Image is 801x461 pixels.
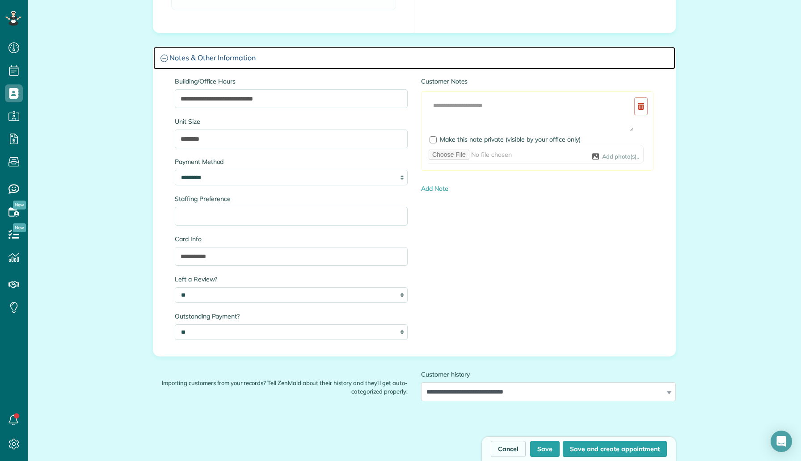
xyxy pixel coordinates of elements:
[771,431,792,452] div: Open Intercom Messenger
[491,441,526,457] a: Cancel
[175,157,408,166] label: Payment Method
[13,201,26,210] span: New
[563,441,667,457] button: Save and create appointment
[13,223,26,232] span: New
[146,370,414,396] div: Importing customers from your records? Tell ZenMaid about their history and they'll get auto-cate...
[175,77,408,86] label: Building/Office Hours
[421,370,676,379] label: Customer history
[175,235,408,243] label: Card Info
[440,135,581,143] span: Make this note private (visible by your office only)
[530,441,560,457] button: Save
[175,194,408,203] label: Staffing Preference
[175,117,408,126] label: Unit Size
[175,312,408,321] label: Outstanding Payment?
[421,77,654,86] label: Customer Notes
[175,275,408,284] label: Left a Review?
[153,47,675,70] a: Notes & Other Information
[421,184,448,193] a: Add Note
